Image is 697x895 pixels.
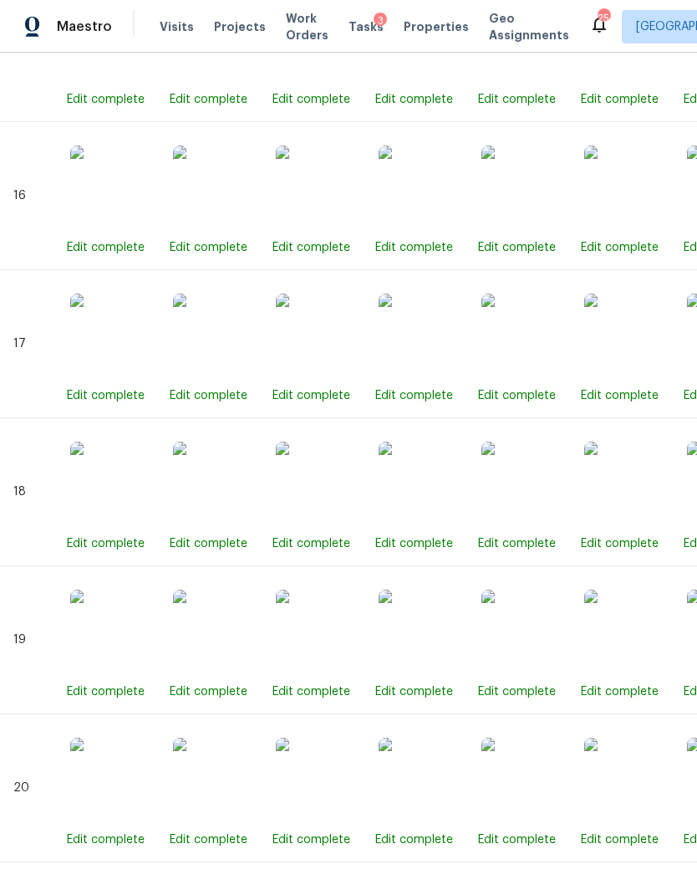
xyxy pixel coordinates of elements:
[170,91,247,108] div: Edit complete
[286,10,328,43] span: Work Orders
[375,91,453,108] div: Edit complete
[581,387,659,404] div: Edit complete
[170,831,247,848] div: Edit complete
[478,831,556,848] div: Edit complete
[404,18,469,35] span: Properties
[272,387,350,404] div: Edit complete
[581,91,659,108] div: Edit complete
[375,831,453,848] div: Edit complete
[272,683,350,700] div: Edit complete
[478,683,556,700] div: Edit complete
[581,831,659,848] div: Edit complete
[67,91,145,108] div: Edit complete
[170,535,247,552] div: Edit complete
[272,535,350,552] div: Edit complete
[478,535,556,552] div: Edit complete
[170,239,247,256] div: Edit complete
[478,239,556,256] div: Edit complete
[272,239,350,256] div: Edit complete
[489,10,569,43] span: Geo Assignments
[598,10,609,27] div: 25
[375,683,453,700] div: Edit complete
[170,387,247,404] div: Edit complete
[67,831,145,848] div: Edit complete
[170,683,247,700] div: Edit complete
[375,535,453,552] div: Edit complete
[375,239,453,256] div: Edit complete
[272,831,350,848] div: Edit complete
[160,18,194,35] span: Visits
[67,387,145,404] div: Edit complete
[581,683,659,700] div: Edit complete
[67,683,145,700] div: Edit complete
[348,21,384,33] span: Tasks
[67,535,145,552] div: Edit complete
[374,13,387,29] div: 3
[375,387,453,404] div: Edit complete
[214,18,266,35] span: Projects
[478,387,556,404] div: Edit complete
[67,239,145,256] div: Edit complete
[581,535,659,552] div: Edit complete
[478,91,556,108] div: Edit complete
[272,91,350,108] div: Edit complete
[581,239,659,256] div: Edit complete
[57,18,112,35] span: Maestro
